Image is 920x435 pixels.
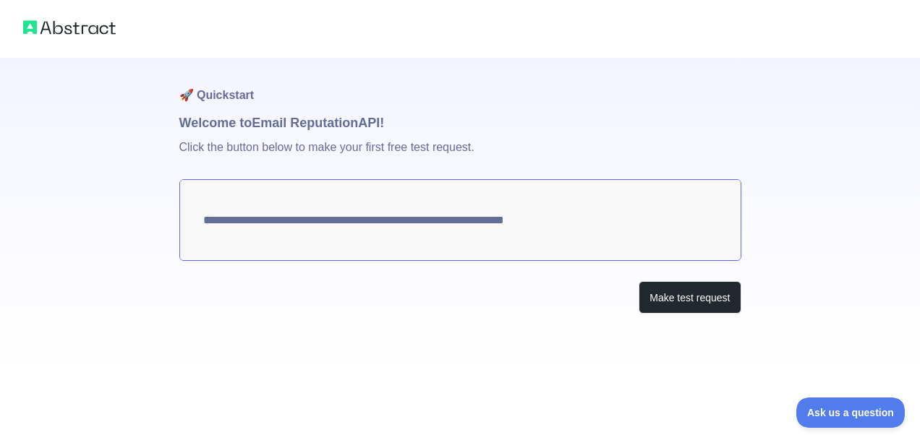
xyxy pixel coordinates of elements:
p: Click the button below to make your first free test request. [179,133,741,179]
iframe: Toggle Customer Support [796,397,906,428]
h1: Welcome to Email Reputation API! [179,113,741,133]
h1: 🚀 Quickstart [179,58,741,113]
img: Abstract logo [23,17,116,38]
button: Make test request [639,281,741,314]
